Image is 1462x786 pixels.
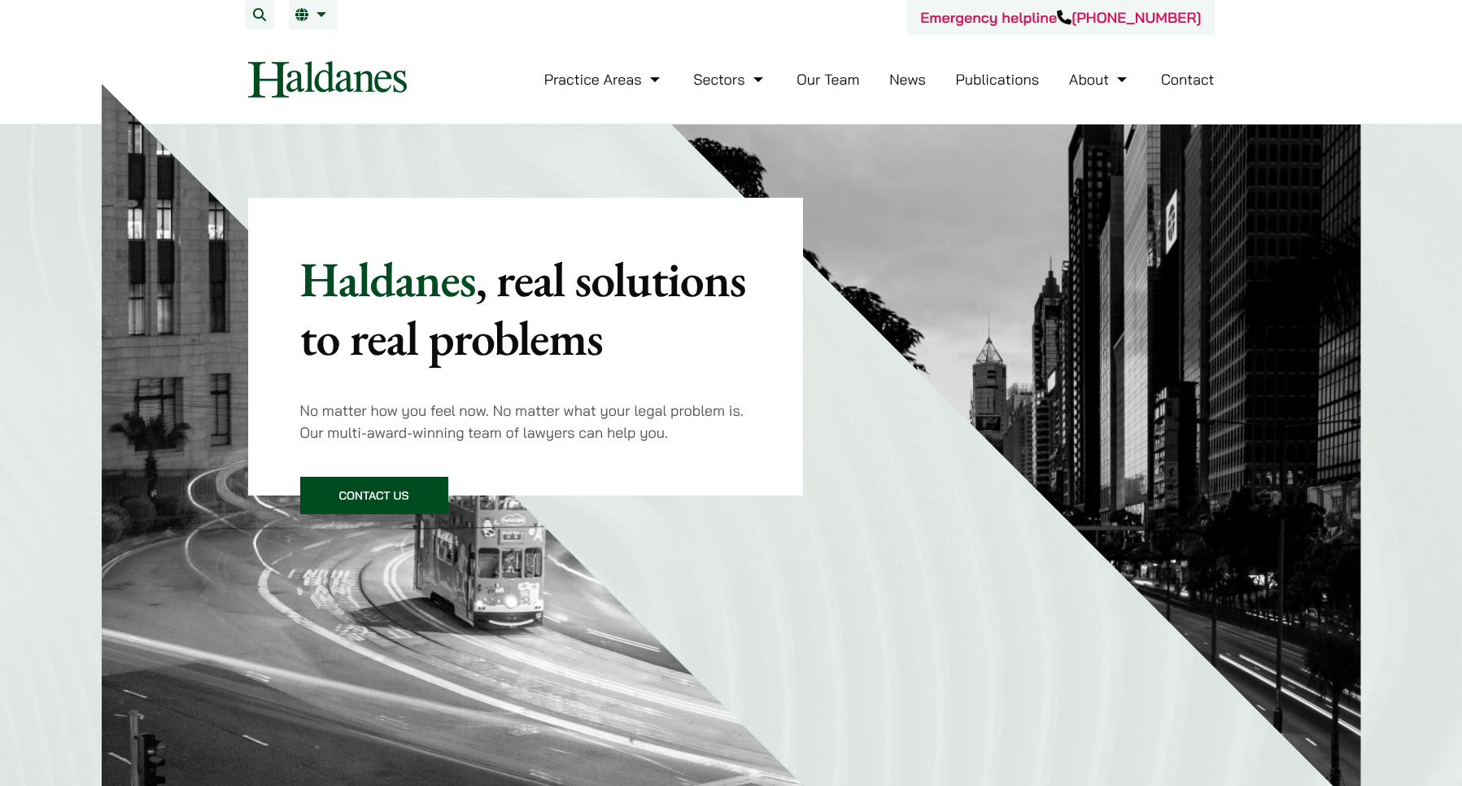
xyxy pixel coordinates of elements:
a: About [1069,70,1131,89]
a: Contact [1161,70,1215,89]
a: Our Team [796,70,859,89]
a: Practice Areas [544,70,664,89]
a: Emergency helpline[PHONE_NUMBER] [920,8,1201,27]
img: Logo of Haldanes [248,61,407,98]
mark: , real solutions to real problems [300,247,746,369]
p: No matter how you feel now. No matter what your legal problem is. Our multi-award-winning team of... [300,400,752,443]
a: Sectors [693,70,766,89]
p: Haldanes [300,250,752,367]
a: EN [295,8,330,21]
a: Publications [956,70,1040,89]
a: Contact Us [300,477,448,514]
a: News [889,70,926,89]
